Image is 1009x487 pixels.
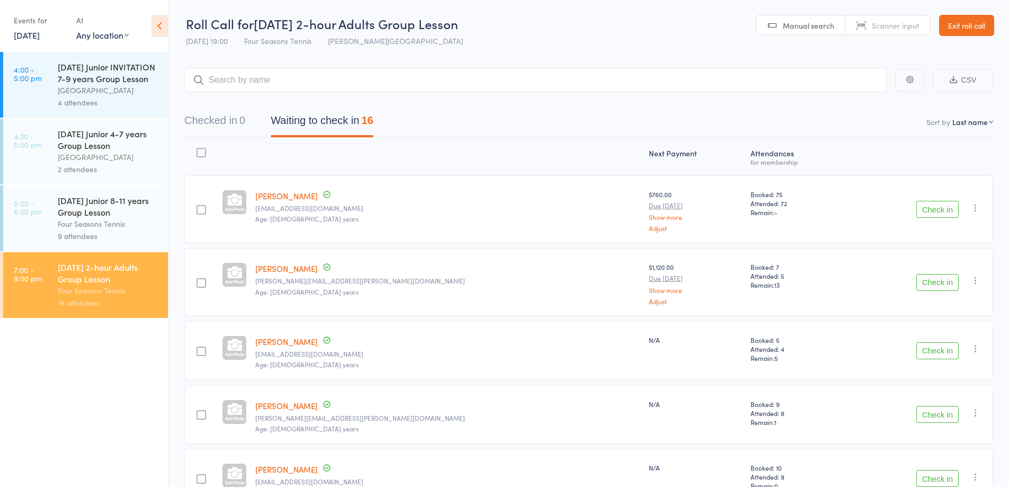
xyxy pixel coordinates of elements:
[14,29,40,41] a: [DATE]
[76,29,129,41] div: Any location
[3,52,168,118] a: 4:00 -5:00 pm[DATE] Junior INVITATION 7-9 years Group Lesson[GEOGRAPHIC_DATA]4 attendees
[184,68,887,92] input: Search by name
[783,20,834,31] span: Manual search
[751,409,842,418] span: Attended: 8
[14,12,66,29] div: Events for
[649,202,743,209] small: Due [DATE]
[774,208,778,217] span: -
[649,225,743,232] a: Adjust
[255,424,359,433] span: Age: [DEMOGRAPHIC_DATA] years
[255,464,318,475] a: [PERSON_NAME]
[649,400,743,409] div: N/A
[254,15,458,32] span: [DATE] 2-hour Adults Group Lesson
[255,214,359,223] span: Age: [DEMOGRAPHIC_DATA] years
[751,344,842,353] span: Attended: 4
[58,218,159,230] div: Four Seasons Tennis
[255,360,359,369] span: Age: [DEMOGRAPHIC_DATA] years
[645,143,747,171] div: Next Payment
[774,418,776,427] span: 1
[916,470,959,487] button: Check in
[58,230,159,242] div: 9 attendees
[58,84,159,96] div: [GEOGRAPHIC_DATA]
[649,335,743,344] div: N/A
[751,335,842,344] span: Booked: 5
[751,472,842,481] span: Attended: 9
[58,163,159,175] div: 2 attendees
[916,201,959,218] button: Check in
[58,96,159,109] div: 4 attendees
[271,109,373,137] button: Waiting to check in16
[916,342,959,359] button: Check in
[872,20,919,31] span: Scanner input
[186,36,228,46] span: [DATE] 19:00
[239,114,245,126] div: 0
[751,262,842,271] span: Booked: 7
[244,36,311,46] span: Four Seasons Tennis
[3,119,168,184] a: 4:30 -5:00 pm[DATE] Junior 4-7 years Group Lesson[GEOGRAPHIC_DATA]2 attendees
[255,205,640,212] small: curtiscameron96@gmail.com
[649,298,743,305] a: Adjust
[255,287,359,296] span: Age: [DEMOGRAPHIC_DATA] years
[916,274,959,291] button: Check in
[14,199,42,216] time: 5:00 - 6:00 pm
[751,353,842,362] span: Remain:
[255,400,318,411] a: [PERSON_NAME]
[751,463,842,472] span: Booked: 10
[751,271,842,280] span: Attended: 5
[58,261,159,285] div: [DATE] 2-hour Adults Group Lesson
[751,190,842,199] span: Booked: 75
[255,414,640,422] small: chris.j.durack@gmail.com
[361,114,373,126] div: 16
[926,117,950,127] label: Sort by
[751,418,842,427] span: Remain:
[14,265,42,282] time: 7:00 - 9:00 pm
[933,69,993,92] button: CSV
[255,263,318,274] a: [PERSON_NAME]
[751,208,842,217] span: Remain:
[186,15,254,32] span: Roll Call for
[3,252,168,318] a: 7:00 -9:00 pm[DATE] 2-hour Adults Group LessonFour Seasons Tennis16 attendees
[255,277,640,285] small: billie.cole-doyle@hotmail.com
[3,185,168,251] a: 5:00 -6:00 pm[DATE] Junior 8-11 years Group LessonFour Seasons Tennis9 attendees
[76,12,129,29] div: At
[255,190,318,201] a: [PERSON_NAME]
[58,61,159,84] div: [DATE] Junior INVITATION 7-9 years Group Lesson
[58,194,159,218] div: [DATE] Junior 8-11 years Group Lesson
[649,190,743,232] div: $760.00
[774,280,780,289] span: 13
[58,297,159,309] div: 16 attendees
[58,128,159,151] div: [DATE] Junior 4-7 years Group Lesson
[746,143,846,171] div: Atten­dances
[649,287,743,294] a: Show more
[649,275,743,282] small: Due [DATE]
[649,463,743,472] div: N/A
[14,132,42,149] time: 4:30 - 5:00 pm
[649,214,743,220] a: Show more
[751,199,842,208] span: Attended: 72
[751,280,842,289] span: Remain:
[952,117,988,127] div: Last name
[255,350,640,358] small: gmdietrich2022@outlook.com
[939,15,994,36] a: Exit roll call
[58,285,159,297] div: Four Seasons Tennis
[14,65,42,82] time: 4:00 - 5:00 pm
[255,336,318,347] a: [PERSON_NAME]
[916,406,959,423] button: Check in
[255,478,640,485] small: danielgalanos81@yahoo.com.au
[751,158,842,165] div: for membership
[774,353,778,362] span: 5
[751,400,842,409] span: Booked: 9
[184,109,245,137] button: Checked in0
[649,262,743,304] div: $1,120.00
[328,36,463,46] span: [PERSON_NAME][GEOGRAPHIC_DATA]
[58,151,159,163] div: [GEOGRAPHIC_DATA]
